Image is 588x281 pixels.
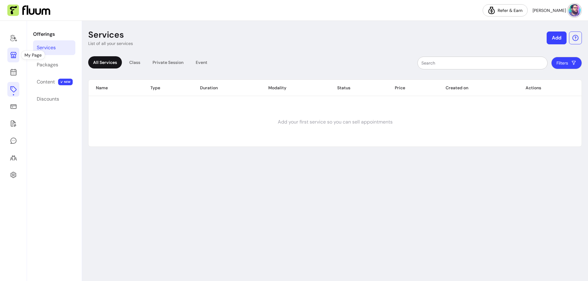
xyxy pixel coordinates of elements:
a: Home [7,31,19,45]
p: Services [88,29,124,40]
div: My Page [21,51,45,59]
img: avatar [568,4,581,17]
div: Private Session [148,56,188,68]
a: Packages [33,57,75,72]
a: Calendar [7,65,19,79]
p: Offerings [33,31,75,38]
th: Actions [518,80,582,96]
img: Fluum Logo [7,5,50,16]
a: Settings [7,168,19,182]
button: Add [547,31,567,44]
input: Search [421,60,544,66]
a: Discounts [33,92,75,106]
div: Event [191,56,212,68]
th: Price [387,80,438,96]
th: Name [89,80,143,96]
div: Content [37,78,55,86]
a: Refer & Earn [483,4,528,17]
div: Class [124,56,145,68]
td: Add your first service so you can sell appointments [89,98,582,146]
th: Status [330,80,387,96]
button: Filters [551,57,582,69]
th: Created on [438,80,518,96]
a: My Page [7,48,19,62]
th: Duration [193,80,261,96]
a: Offerings [7,82,19,97]
div: Packages [37,61,58,68]
th: Modality [261,80,330,96]
button: avatar[PERSON_NAME] [533,4,581,17]
div: Discounts [37,95,59,103]
a: Clients [7,150,19,165]
a: Forms [7,116,19,131]
div: Services [37,44,56,51]
span: [PERSON_NAME] [533,7,566,13]
div: All Services [88,56,122,68]
a: Sales [7,99,19,114]
p: List of all your services [88,40,133,46]
a: Services [33,40,75,55]
a: My Messages [7,133,19,148]
th: Type [143,80,192,96]
span: NEW [58,79,73,85]
a: Content NEW [33,75,75,89]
